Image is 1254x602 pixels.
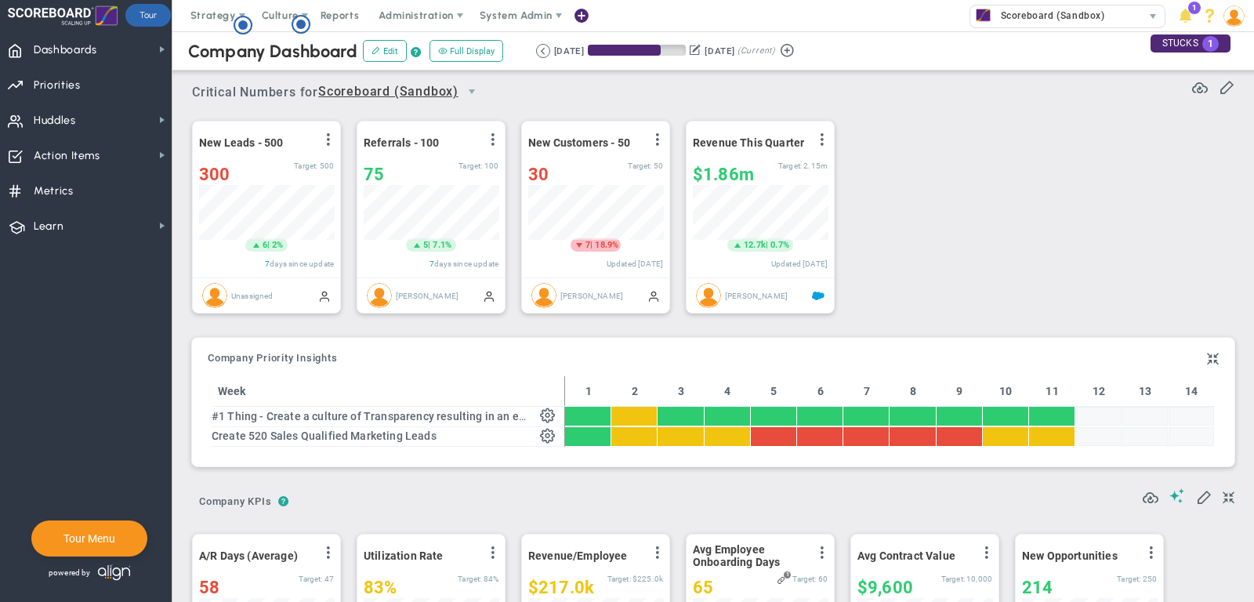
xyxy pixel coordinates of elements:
[364,549,444,562] span: Utilization Rate
[590,240,593,250] span: |
[34,104,76,137] span: Huddles
[31,560,198,585] div: Powered by Align
[797,407,843,426] div: 0 • 42 • 100 [42%] Mon Aug 25 2025 to Sun Aug 31 2025
[34,34,97,67] span: Dashboards
[199,549,298,562] span: A/R Days (Average)
[1202,36,1219,52] span: 1
[705,426,750,445] div: 0 • 88 • 520 [16%] Mon Aug 11 2025 to Sun Aug 17 2025
[843,407,889,426] div: 0 • 52 • 100 [52%] Mon Sep 01 2025 to Sun Sep 07 2025
[803,161,828,170] span: 2,154,350
[428,240,430,250] span: |
[433,240,451,250] span: 7.1%
[364,165,384,184] span: 75
[705,407,750,426] div: 0 • 23 • 100 [23%] Mon Aug 11 2025 to Sun Aug 17 2025
[1075,426,1121,445] div: No data for Mon Oct 06 2025 to Sun Oct 12 2025
[192,489,278,514] span: Company KPIs
[973,5,993,25] img: 33625.Company.photo
[528,165,549,184] span: 30
[212,430,437,442] span: Create 520 Sales Qualified Marketing Leads
[1223,5,1245,27] img: 193898.Person.photo
[528,578,594,597] span: $217,000
[212,410,646,422] span: #1 Thing - Create a culture of Transparency resulting in an eNPS score increase of 10
[294,161,317,170] span: Target:
[632,575,663,583] span: $225,000
[324,575,334,583] span: 47
[318,289,331,302] span: Manually Updated
[484,161,498,170] span: 100
[797,426,843,445] div: 0 • 145 • 520 [27%] Mon Aug 25 2025 to Sun Aug 31 2025
[1151,34,1230,53] div: STUCKS
[483,289,495,302] span: Manually Updated
[192,78,489,107] span: Critical Numbers for
[611,407,657,426] div: 0 • 0 • 100 [0%] Mon Jul 28 2025 to Sun Aug 03 2025
[1169,376,1215,407] th: 14
[778,161,802,170] span: Target:
[565,376,611,407] th: 1
[966,575,992,583] span: 10,000
[263,239,267,252] span: 6
[429,259,434,268] span: 7
[367,283,392,308] img: Katie Williams
[777,576,785,584] span: Original Target that is linked 1 time
[1143,575,1157,583] span: 250
[434,259,498,268] span: days since update
[231,291,274,299] span: Unassigned
[890,407,935,426] div: 0 • 56 • 100 [56%] Mon Sep 08 2025 to Sun Sep 14 2025
[1022,549,1118,562] span: New Opportunities
[693,136,804,149] span: Revenue This Quarter
[1142,5,1165,27] span: select
[890,376,936,407] th: 8
[34,69,81,102] span: Priorities
[983,407,1028,426] div: 0 • 92 • 100 [92%] Mon Sep 22 2025 to Sun Sep 28 2025
[199,136,283,149] span: New Leads - 500
[595,240,618,250] span: 18.9%
[272,240,283,250] span: 2%
[611,426,657,445] div: 0 • 25 • 520 [4%] Mon Jul 28 2025 to Sun Aug 03 2025
[379,9,453,21] span: Administration
[658,376,704,407] th: 3
[993,5,1105,26] span: Scoreboard (Sandbox)
[320,161,334,170] span: 500
[208,353,338,365] button: Company Priority Insights
[59,531,120,546] button: Tour Menu
[396,291,458,299] span: [PERSON_NAME]
[751,376,797,407] th: 5
[363,40,407,62] button: Edit
[857,549,955,562] span: Avg Contract Value
[628,161,651,170] span: Target:
[265,259,270,268] span: 7
[429,40,503,62] button: Full Display
[983,376,1029,407] th: 10
[658,426,703,445] div: 0 • 57 • 520 [10%] Mon Aug 04 2025 to Sun Aug 10 2025
[585,239,590,252] span: 7
[1029,376,1075,407] th: 11
[588,45,686,56] div: Period Progress: 74% Day 67 of 90 with 23 remaining.
[565,426,611,445] div: 0 • 0 • 520 [0%] Sun Jul 27 2025 to Sun Jul 27 2025
[531,283,556,308] img: Miguel Cabrera
[725,291,788,299] span: [PERSON_NAME]
[937,407,982,426] div: 0 • 68 • 100 [68%] Mon Sep 15 2025 to Sun Sep 21 2025
[458,78,485,105] span: select
[1122,407,1167,426] div: No data for Mon Oct 13 2025 to Sun Oct 19 2025
[1075,407,1121,426] div: No data for Mon Oct 06 2025 to Sun Oct 12 2025
[484,575,498,583] span: 84%
[770,240,789,250] span: 0.7%
[1192,78,1208,93] span: Refresh Data
[983,426,1028,445] div: 0 • 335 • 520 [64%] Mon Sep 22 2025 to Sun Sep 28 2025
[299,575,322,583] span: Target:
[1117,575,1140,583] span: Target:
[458,575,481,583] span: Target:
[1169,426,1214,445] div: No data for Mon Oct 20 2025 to Sat Oct 25 2025
[536,44,550,58] button: Go to previous period
[843,426,889,445] div: 0 • 175 • 520 [33%] Mon Sep 01 2025 to Sun Sep 07 2025
[192,489,278,517] button: Company KPIs
[262,9,299,21] span: Culture
[693,543,806,568] span: Avg Employee Onboarding Days
[208,353,338,364] span: Company Priority Insights
[199,165,230,184] span: 300
[34,210,63,243] span: Learn
[784,571,791,578] span: 1
[751,426,796,445] div: 0 • 109 • 520 [20%] Mon Aug 18 2025 to Sun Aug 24 2025
[818,575,828,583] span: 60
[771,259,828,268] span: Updated [DATE]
